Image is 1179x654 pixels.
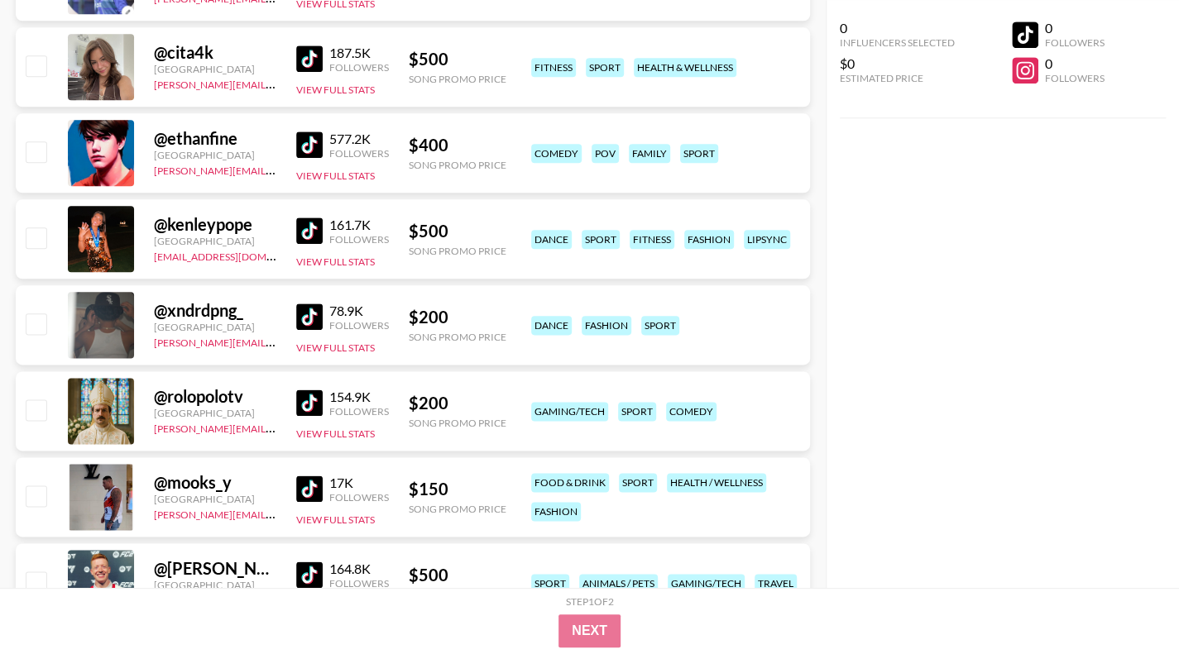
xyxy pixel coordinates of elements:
[1045,72,1105,84] div: Followers
[840,72,955,84] div: Estimated Price
[618,402,656,421] div: sport
[154,300,276,321] div: @ xndrdpng_
[154,214,276,235] div: @ kenleypope
[154,472,276,493] div: @ mooks_y
[592,144,619,163] div: pov
[296,255,375,268] button: View Full Stats
[755,574,797,593] div: travel
[329,303,389,319] div: 78.9K
[684,230,734,249] div: fashion
[154,579,276,591] div: [GEOGRAPHIC_DATA]
[409,73,506,85] div: Song Promo Price
[840,55,955,72] div: $0
[582,316,631,335] div: fashion
[154,75,399,91] a: [PERSON_NAME][EMAIL_ADDRESS][DOMAIN_NAME]
[531,502,581,521] div: fashion
[558,614,621,647] button: Next
[666,402,717,421] div: comedy
[296,475,323,502] img: TikTok
[566,595,614,608] div: Step 1 of 2
[329,577,389,590] div: Followers
[154,42,276,63] div: @ cita4k
[296,84,375,96] button: View Full Stats
[409,49,506,69] div: $ 500
[840,20,955,36] div: 0
[619,473,657,492] div: sport
[296,217,323,244] img: TikTok
[154,505,399,521] a: [PERSON_NAME][EMAIL_ADDRESS][DOMAIN_NAME]
[154,386,276,407] div: @ rolopolotv
[296,45,323,72] img: TikTok
[329,561,389,577] div: 164.8K
[409,245,506,257] div: Song Promo Price
[329,45,389,61] div: 187.5K
[329,217,389,233] div: 161.7K
[409,331,506,343] div: Song Promo Price
[296,341,375,354] button: View Full Stats
[154,321,276,333] div: [GEOGRAPHIC_DATA]
[668,574,745,593] div: gaming/tech
[409,135,506,155] div: $ 400
[1096,571,1159,634] iframe: Drift Widget Chat Controller
[531,402,608,421] div: gaming/tech
[629,144,670,163] div: family
[579,574,658,593] div: animals / pets
[296,561,323,588] img: TikTok
[1045,36,1105,49] div: Followers
[680,144,718,163] div: sport
[531,473,609,492] div: food & drink
[634,58,736,77] div: health & wellness
[409,307,506,327] div: $ 200
[154,161,399,177] a: [PERSON_NAME][EMAIL_ADDRESS][DOMAIN_NAME]
[409,159,506,171] div: Song Promo Price
[329,405,389,418] div: Followers
[409,221,506,241] div: $ 500
[154,407,276,419] div: [GEOGRAPHIC_DATA]
[154,493,276,505] div: [GEOGRAPHIC_DATA]
[586,58,624,77] div: sport
[329,233,389,246] div: Followers
[154,333,556,349] a: [PERSON_NAME][EMAIL_ADDRESS][PERSON_NAME][PERSON_NAME][DOMAIN_NAME]
[531,574,569,593] div: sport
[409,417,506,429] div: Song Promo Price
[154,247,320,263] a: [EMAIL_ADDRESS][DOMAIN_NAME]
[531,316,572,335] div: dance
[329,389,389,405] div: 154.9K
[154,419,399,435] a: [PERSON_NAME][EMAIL_ADDRESS][DOMAIN_NAME]
[531,230,572,249] div: dance
[840,36,955,49] div: Influencers Selected
[296,169,375,182] button: View Full Stats
[154,149,276,161] div: [GEOGRAPHIC_DATA]
[531,144,582,163] div: comedy
[329,491,389,504] div: Followers
[409,393,506,413] div: $ 200
[296,131,323,158] img: TikTok
[329,319,389,332] div: Followers
[154,558,276,579] div: @ [PERSON_NAME].[PERSON_NAME]
[582,230,620,249] div: sport
[409,565,506,585] div: $ 500
[1045,55,1105,72] div: 0
[531,58,576,77] div: fitness
[154,128,276,149] div: @ ethanfine
[296,427,375,440] button: View Full Stats
[329,61,389,74] div: Followers
[1045,20,1105,36] div: 0
[154,235,276,247] div: [GEOGRAPHIC_DATA]
[667,473,766,492] div: health / wellness
[744,230,790,249] div: lipsync
[296,389,323,416] img: TikTok
[329,475,389,491] div: 17K
[329,131,389,147] div: 577.2K
[296,513,375,526] button: View Full Stats
[641,316,679,335] div: sport
[409,479,506,499] div: $ 150
[409,503,506,515] div: Song Promo Price
[630,230,674,249] div: fitness
[329,147,389,160] div: Followers
[154,63,276,75] div: [GEOGRAPHIC_DATA]
[296,303,323,330] img: TikTok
